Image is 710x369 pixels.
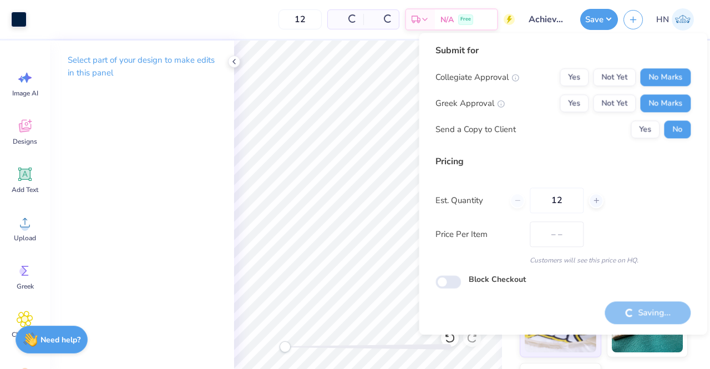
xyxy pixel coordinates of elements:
button: Not Yet [593,94,636,112]
div: Pricing [435,155,691,168]
span: Clipart & logos [7,330,43,348]
img: Huda Nadeem [672,8,694,31]
span: Add Text [12,185,38,194]
label: Est. Quantity [435,194,501,207]
span: Designs [13,137,37,146]
button: Yes [631,120,660,138]
span: Free [460,16,471,23]
input: – – [278,9,322,29]
button: Save [580,9,618,30]
div: Customers will see this price on HQ. [435,255,691,265]
div: Greek Approval [435,97,505,110]
div: Collegiate Approval [435,71,519,84]
div: Send a Copy to Client [435,123,516,136]
label: Block Checkout [469,274,526,285]
input: – – [530,188,584,213]
button: No Marks [640,68,691,86]
span: Upload [14,234,36,242]
div: Accessibility label [280,341,291,352]
button: Yes [560,68,589,86]
span: Image AI [12,89,38,98]
label: Price Per Item [435,228,521,241]
span: N/A [440,14,454,26]
strong: Need help? [40,335,80,345]
p: Select part of your design to make edits in this panel [68,54,216,79]
button: No Marks [640,94,691,112]
div: Submit for [435,44,691,57]
button: Yes [560,94,589,112]
button: No [664,120,691,138]
a: HN [651,8,699,31]
span: Greek [17,282,34,291]
span: HN [656,13,669,26]
button: Not Yet [593,68,636,86]
input: Untitled Design [520,8,575,31]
